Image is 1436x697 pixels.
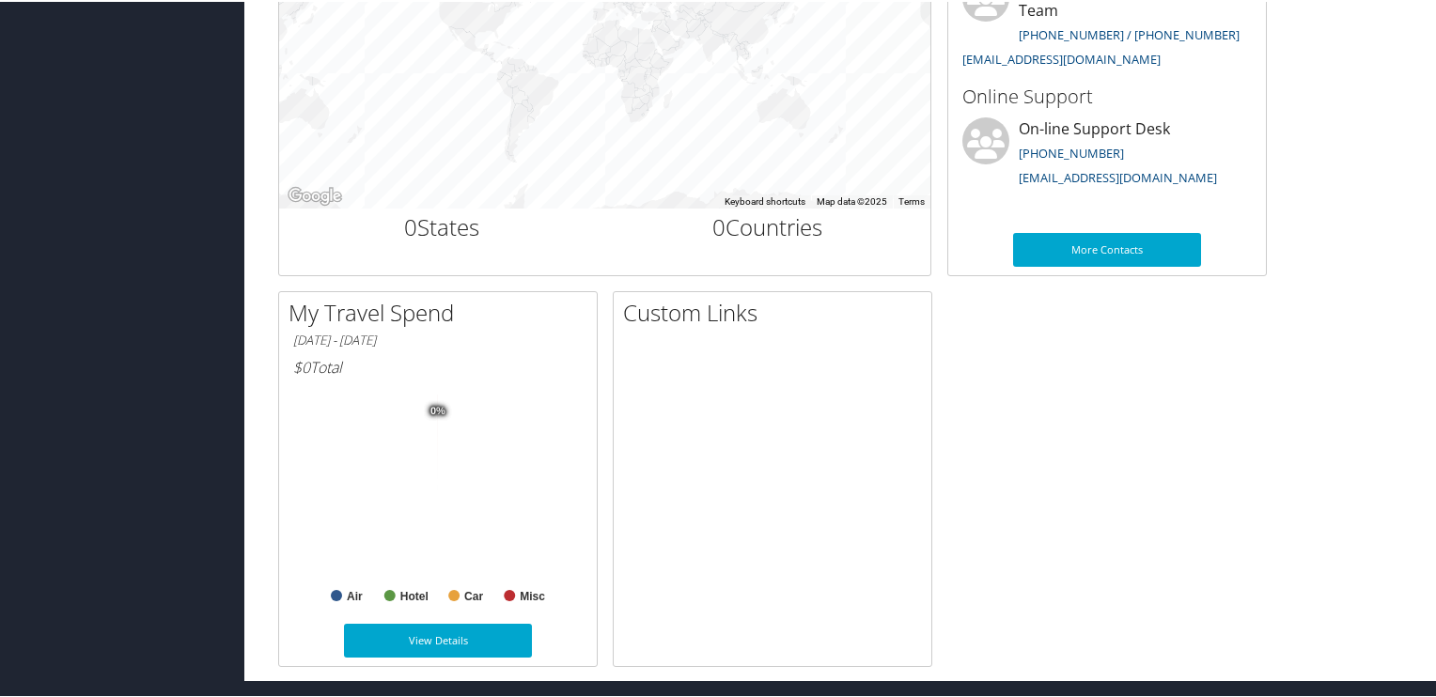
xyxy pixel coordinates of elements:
h2: Custom Links [623,295,931,327]
a: [PHONE_NUMBER] / [PHONE_NUMBER] [1019,24,1240,41]
h2: States [293,209,591,241]
h2: My Travel Spend [289,295,597,327]
a: Open this area in Google Maps (opens a new window) [284,182,346,207]
h6: [DATE] - [DATE] [293,330,583,348]
tspan: 0% [430,404,445,415]
a: Terms (opens in new tab) [898,194,925,205]
span: Map data ©2025 [817,194,887,205]
img: Google [284,182,346,207]
a: [PHONE_NUMBER] [1019,143,1124,160]
a: More Contacts [1013,231,1201,265]
span: 0 [404,209,417,240]
li: On-line Support Desk [953,116,1261,193]
text: Car [464,588,483,601]
h6: Total [293,355,583,376]
a: View Details [344,622,532,656]
h3: Online Support [962,82,1252,108]
text: Air [347,588,363,601]
button: Keyboard shortcuts [725,194,805,207]
span: $0 [293,355,310,376]
a: [EMAIL_ADDRESS][DOMAIN_NAME] [962,49,1161,66]
a: [EMAIL_ADDRESS][DOMAIN_NAME] [1019,167,1217,184]
span: 0 [712,209,726,240]
text: Misc [520,588,545,601]
h2: Countries [619,209,917,241]
text: Hotel [400,588,429,601]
